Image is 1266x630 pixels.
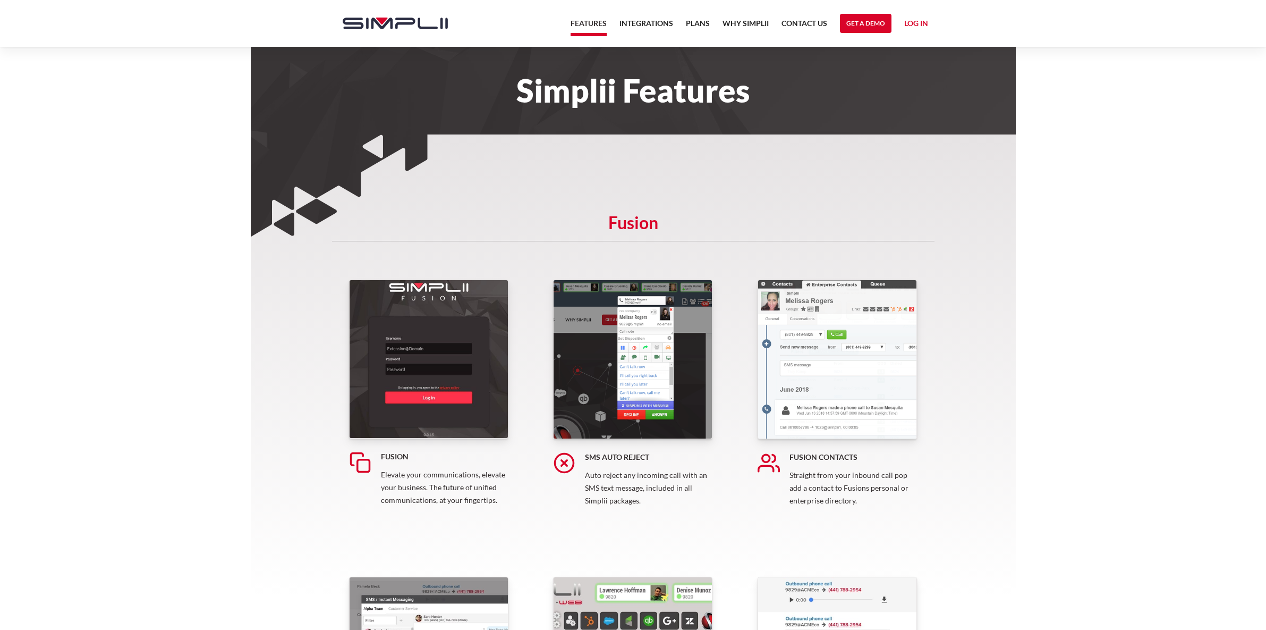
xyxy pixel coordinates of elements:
p: Auto reject any incoming call with an SMS text message, included in all Simplii packages. [585,469,712,507]
a: FusionElevate your communications, elevate your business. The future of unified communications, a... [349,280,508,532]
h5: SMS Auto Reject [585,452,712,463]
img: Simplii [343,18,448,29]
a: Integrations [619,17,673,36]
a: Contact US [781,17,827,36]
h1: Simplii Features [332,79,934,102]
p: Elevate your communications, elevate your business. The future of unified communications, at your... [381,468,508,507]
h5: Fusion [332,217,934,241]
a: Plans [686,17,710,36]
a: SMS Auto RejectAuto reject any incoming call with an SMS text message, included in all Simplii pa... [553,280,712,532]
a: Fusion ContactsStraight from your inbound call pop add a contact to Fusions personal or enterpris... [758,280,917,532]
h5: Fusion Contacts [789,452,917,463]
a: Log in [904,17,928,33]
a: Why Simplii [723,17,769,36]
h5: Fusion [381,451,508,462]
a: Get a Demo [840,14,891,33]
a: Features [571,17,607,36]
p: Straight from your inbound call pop add a contact to Fusions personal or enterprise directory. [789,469,917,507]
